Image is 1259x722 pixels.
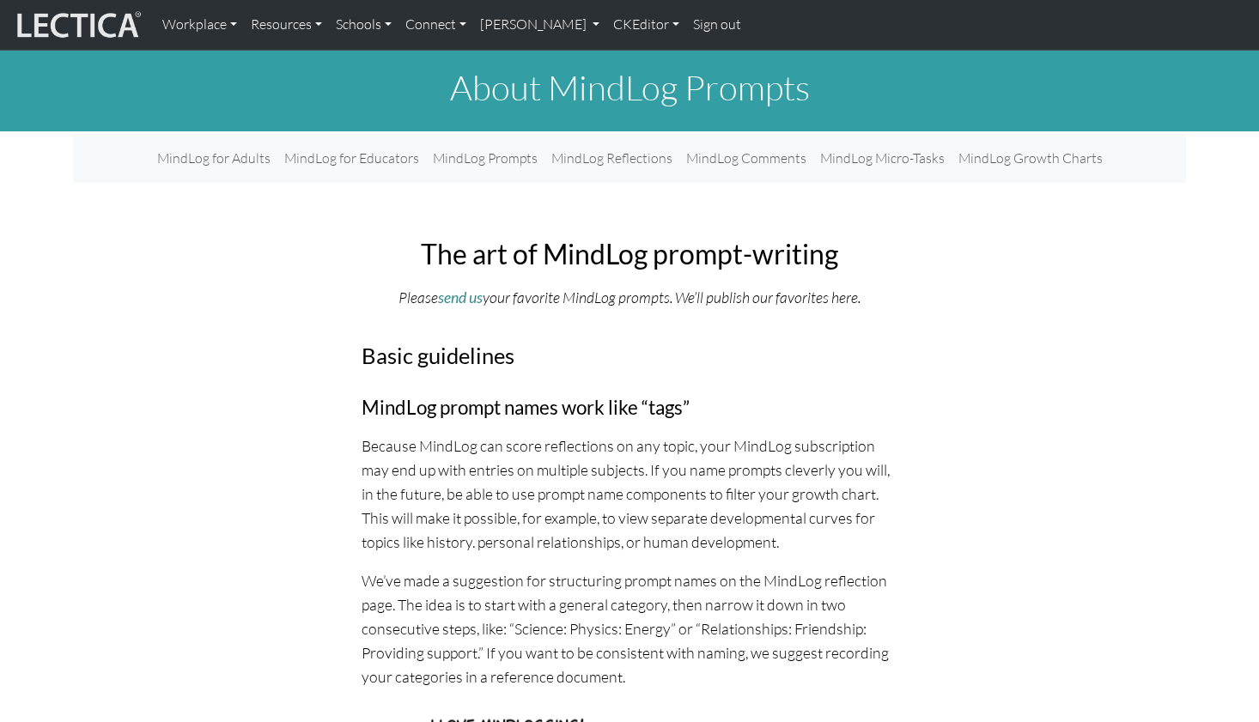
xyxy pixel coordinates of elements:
a: Resources [244,7,329,43]
h4: MindLog prompt names work like “tags” [362,397,897,420]
a: Sign out [686,7,748,43]
a: MindLog Reflections [544,141,679,176]
img: lecticalive [13,9,142,41]
a: CKEditor [606,7,686,43]
p: Because MindLog can score reflections on any topic, your MindLog subscription may end up with ent... [362,434,897,555]
a: [PERSON_NAME] [473,7,606,43]
h1: About MindLog Prompts [73,67,1186,108]
h2: The art of MindLog prompt-writing [362,238,897,270]
a: MindLog Growth Charts [952,141,1110,176]
a: MindLog Comments [679,141,813,176]
a: MindLog Prompts [426,141,544,176]
a: MindLog for Educators [277,141,426,176]
i: your favorite MindLog prompts. We’ll publish our favorites here. [483,288,861,306]
a: Schools [329,7,398,43]
p: We’ve made a suggestion for structuring prompt names on the MindLog reflection page. The idea is ... [362,568,897,689]
a: Workplace [155,7,244,43]
a: MindLog for Adults [150,141,277,176]
a: send us [438,288,483,306]
h3: Basic guidelines [362,343,897,369]
a: MindLog Micro-Tasks [813,141,952,176]
i: Please [398,288,438,306]
a: Connect [398,7,473,43]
